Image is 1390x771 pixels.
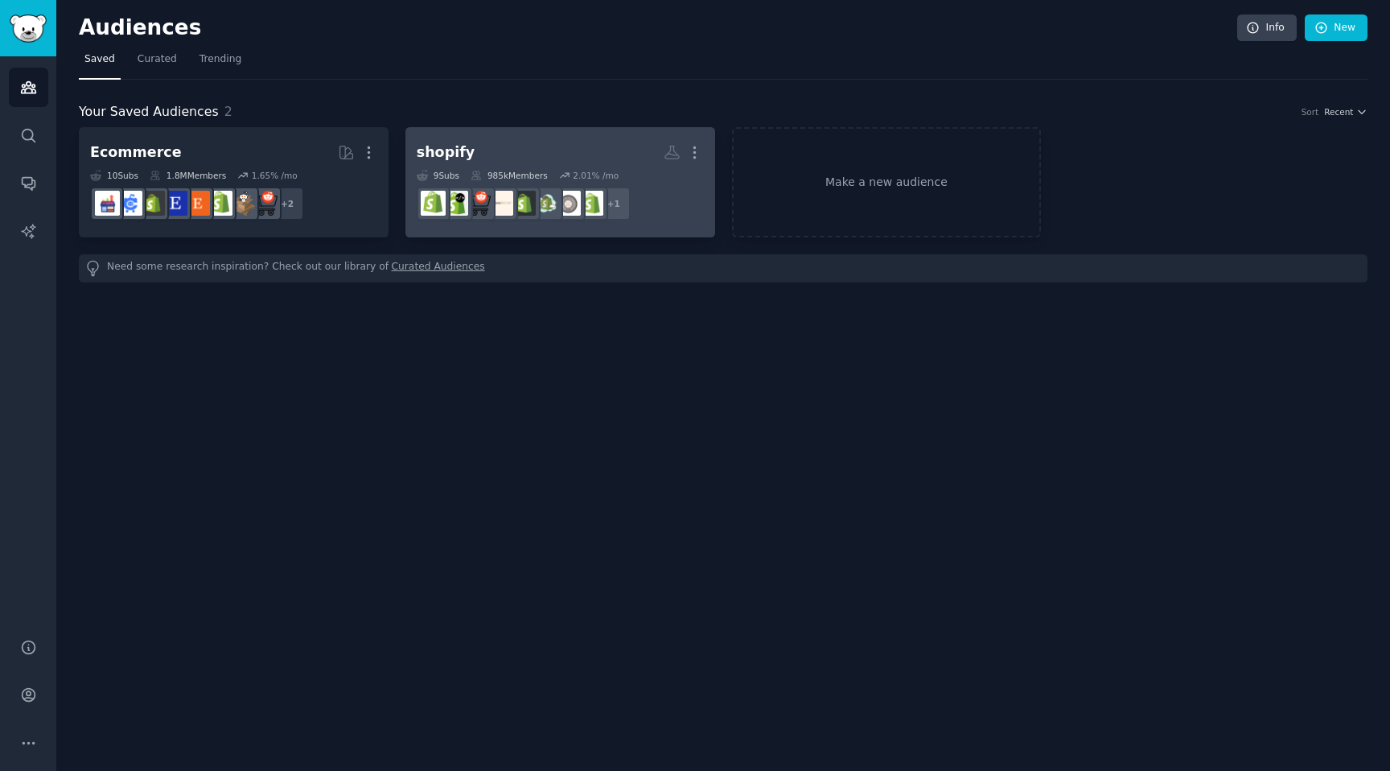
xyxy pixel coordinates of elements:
[1237,14,1297,42] a: Info
[533,191,558,216] img: Shopify_Users
[10,14,47,43] img: GummySearch logo
[392,260,485,277] a: Curated Audiences
[556,191,581,216] img: ShopifyeCommerce
[79,47,121,80] a: Saved
[1324,106,1353,118] span: Recent
[138,52,177,67] span: Curated
[79,15,1237,41] h2: Audiences
[162,191,187,216] img: EtsySellers
[79,254,1367,282] div: Need some research inspiration? Check out our library of
[511,191,536,216] img: ShopifyWebsites
[405,127,715,237] a: shopify9Subs985kMembers2.01% /mo+1Dropshipping_GuideShopifyeCommerceShopify_UsersShopifyWebsitess...
[252,170,298,181] div: 1.65 % /mo
[79,127,389,237] a: Ecommerce10Subs1.8MMembers1.65% /mo+2ecommercedropshipshopifyEtsyEtsySellersreviewmyshopifyecomme...
[90,142,182,163] div: Ecommerce
[132,47,183,80] a: Curated
[84,52,115,67] span: Saved
[466,191,491,216] img: ecommerce
[230,191,255,216] img: dropship
[253,191,278,216] img: ecommerce
[270,187,304,221] div: + 2
[417,170,459,181] div: 9 Sub s
[573,170,619,181] div: 2.01 % /mo
[199,52,241,67] span: Trending
[1305,14,1367,42] a: New
[578,191,603,216] img: Dropshipping_Guide
[597,187,631,221] div: + 1
[1302,106,1319,118] div: Sort
[417,142,475,163] div: shopify
[443,191,468,216] img: shopifyDev
[140,191,165,216] img: reviewmyshopify
[194,47,247,80] a: Trending
[208,191,232,216] img: shopify
[185,191,210,216] img: Etsy
[1324,106,1367,118] button: Recent
[150,170,226,181] div: 1.8M Members
[488,191,513,216] img: shopify_store_help
[421,191,446,216] img: shopify
[95,191,120,216] img: ecommerce_growth
[90,170,138,181] div: 10 Sub s
[224,104,232,119] span: 2
[79,102,219,122] span: Your Saved Audiences
[117,191,142,216] img: ecommercemarketing
[471,170,548,181] div: 985k Members
[732,127,1042,237] a: Make a new audience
